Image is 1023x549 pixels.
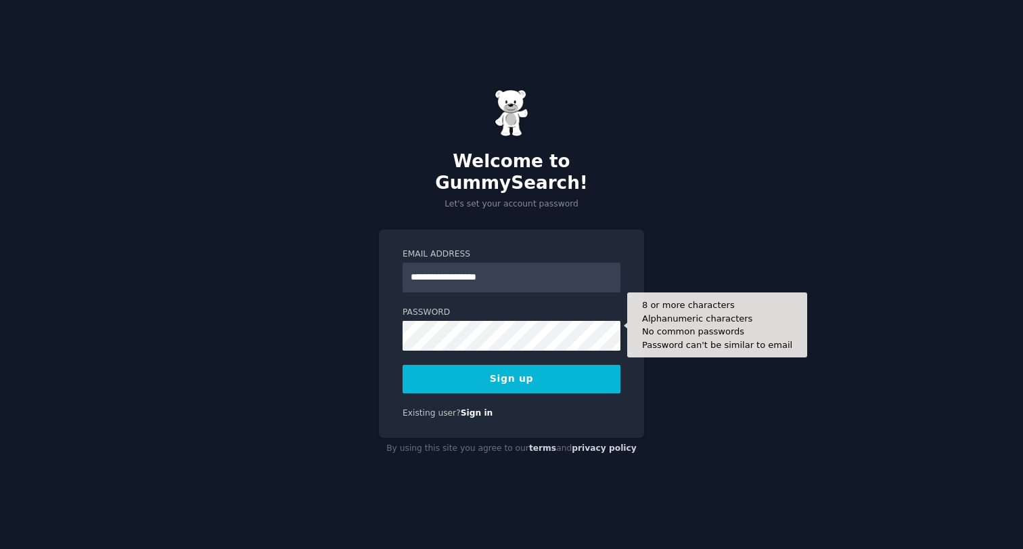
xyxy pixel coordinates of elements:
[403,307,620,319] label: Password
[379,438,644,460] div: By using this site you agree to our and
[403,408,461,418] span: Existing user?
[379,198,644,211] p: Let's set your account password
[529,443,556,453] a: terms
[403,248,620,261] label: Email Address
[403,365,620,393] button: Sign up
[495,89,528,137] img: Gummy Bear
[572,443,637,453] a: privacy policy
[379,151,644,194] h2: Welcome to GummySearch!
[461,408,493,418] a: Sign in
